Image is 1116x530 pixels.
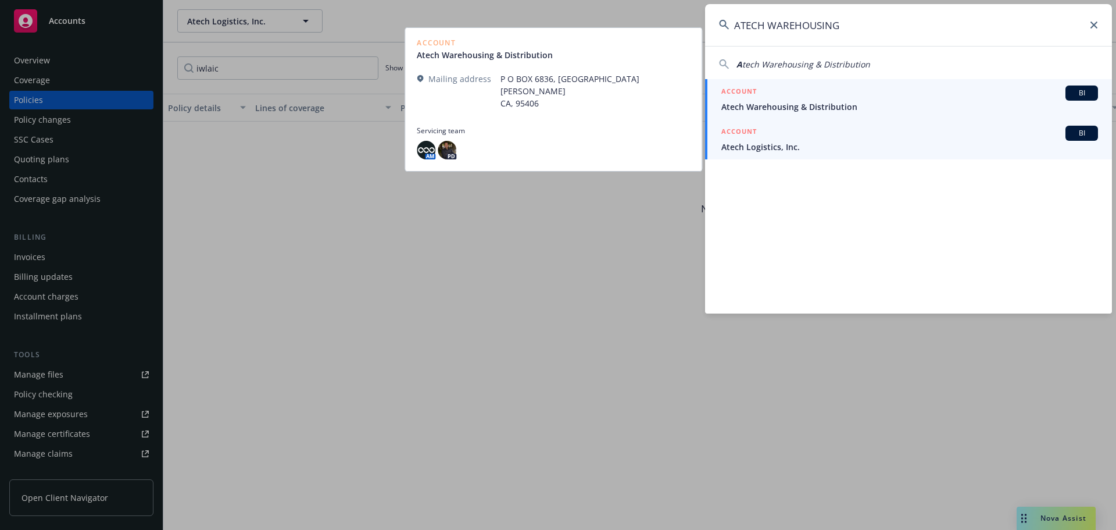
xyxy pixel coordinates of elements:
span: Atech Warehousing & Distribution [721,101,1098,113]
span: BI [1070,88,1093,98]
input: Search... [705,4,1112,46]
a: ACCOUNTBIAtech Logistics, Inc. [705,119,1112,159]
h5: ACCOUNT [721,126,757,140]
a: ACCOUNTBIAtech Warehousing & Distribution [705,79,1112,119]
span: BI [1070,128,1093,138]
span: tech Warehousing & Distribution [742,59,870,70]
span: Atech Logistics, Inc. [721,141,1098,153]
h5: ACCOUNT [721,86,757,99]
span: A [736,59,742,70]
